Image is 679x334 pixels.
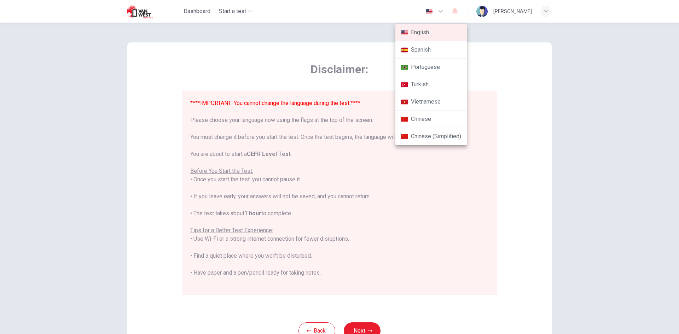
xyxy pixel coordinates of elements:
[395,93,467,111] li: Vietnamese
[401,134,408,139] img: zh-CN
[401,30,408,35] img: en
[395,111,467,128] li: Chinese
[395,24,467,41] li: English
[401,117,408,122] img: zh
[401,82,408,87] img: tr
[401,99,408,105] img: vi
[395,59,467,76] li: Portuguese
[401,65,408,70] img: pt
[395,76,467,93] li: Turkish
[395,41,467,59] li: Spanish
[401,47,408,53] img: es
[395,128,467,145] li: Chinese (Simplified)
